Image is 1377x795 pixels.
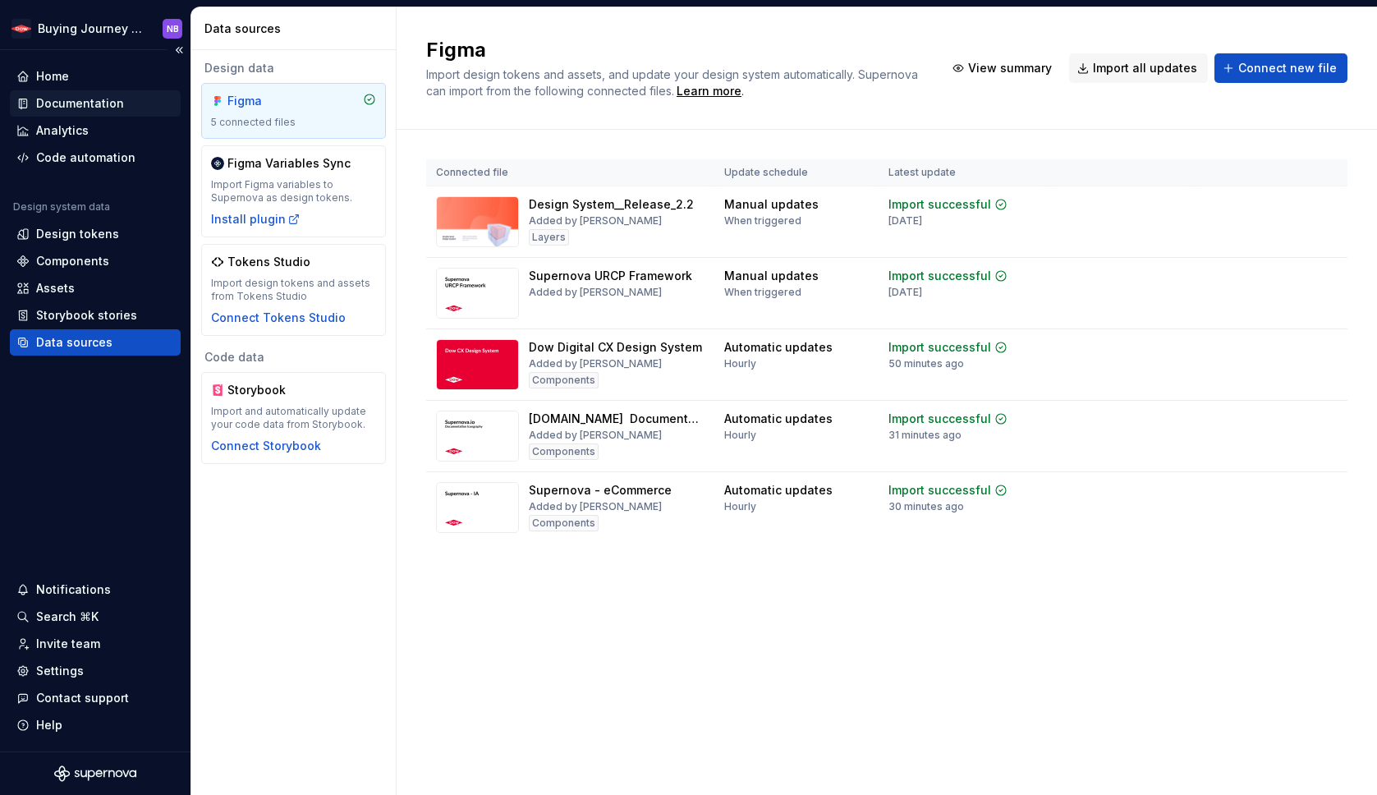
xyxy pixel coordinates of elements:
button: Connect Storybook [211,438,321,454]
div: Settings [36,663,84,679]
a: Assets [10,275,181,301]
a: Tokens StudioImport design tokens and assets from Tokens StudioConnect Tokens Studio [201,244,386,336]
button: Import all updates [1069,53,1208,83]
div: Import successful [888,339,991,356]
a: Settings [10,658,181,684]
div: Data sources [204,21,389,37]
div: Figma Variables Sync [227,155,351,172]
th: Connected file [426,159,714,186]
div: Automatic updates [724,339,833,356]
div: 31 minutes ago [888,429,962,442]
button: Connect Tokens Studio [211,310,346,326]
div: Contact support [36,690,129,706]
div: Figma [227,93,306,109]
span: View summary [968,60,1052,76]
a: Learn more [677,83,741,99]
div: Design system data [13,200,110,214]
div: [DATE] [888,214,922,227]
div: Hourly [724,500,756,513]
div: Hourly [724,357,756,370]
div: [DATE] [888,286,922,299]
div: Code automation [36,149,135,166]
button: Help [10,712,181,738]
div: Dow Digital CX Design System [529,339,702,356]
div: Import successful [888,411,991,427]
h2: Figma [426,37,925,63]
div: Components [529,372,599,388]
div: Analytics [36,122,89,139]
div: Import Figma variables to Supernova as design tokens. [211,178,376,204]
div: Supernova URCP Framework [529,268,692,284]
div: Invite team [36,636,100,652]
img: ebcb961f-3702-4f4f-81a3-20bbd08d1a2b.png [11,19,31,39]
div: Data sources [36,334,112,351]
div: Supernova - eCommerce [529,482,672,499]
div: Storybook [227,382,306,398]
a: Figma Variables SyncImport Figma variables to Supernova as design tokens.Install plugin [201,145,386,237]
div: Import and automatically update your code data from Storybook. [211,405,376,431]
div: Added by [PERSON_NAME] [529,500,662,513]
div: Import successful [888,482,991,499]
div: When triggered [724,286,801,299]
div: Import design tokens and assets from Tokens Studio [211,277,376,303]
span: Import design tokens and assets, and update your design system automatically. Supernova can impor... [426,67,921,98]
div: Hourly [724,429,756,442]
div: Components [529,515,599,531]
span: Connect new file [1238,60,1337,76]
button: Collapse sidebar [168,39,190,62]
button: Buying Journey BlueprintNB [3,11,187,46]
div: Manual updates [724,196,819,213]
div: Search ⌘K [36,609,99,625]
div: Tokens Studio [227,254,310,270]
div: When triggered [724,214,801,227]
span: Import all updates [1093,60,1197,76]
div: Design data [201,60,386,76]
a: StorybookImport and automatically update your code data from Storybook.Connect Storybook [201,372,386,464]
button: Contact support [10,685,181,711]
div: Manual updates [724,268,819,284]
div: 30 minutes ago [888,500,964,513]
div: Storybook stories [36,307,137,324]
div: Layers [529,229,569,246]
div: Components [36,253,109,269]
svg: Supernova Logo [54,765,136,782]
div: Added by [PERSON_NAME] [529,286,662,299]
a: Storybook stories [10,302,181,329]
button: Notifications [10,577,181,603]
div: NB [167,22,179,35]
div: [DOMAIN_NAME] Documentation Icongraphy [529,411,705,427]
div: Added by [PERSON_NAME] [529,357,662,370]
a: Invite team [10,631,181,657]
button: Search ⌘K [10,604,181,630]
div: Notifications [36,581,111,598]
a: Data sources [10,329,181,356]
div: Home [36,68,69,85]
a: Analytics [10,117,181,144]
div: Import successful [888,268,991,284]
a: Design tokens [10,221,181,247]
div: Automatic updates [724,482,833,499]
button: Install plugin [211,211,301,227]
button: View summary [944,53,1063,83]
span: . [674,85,744,98]
div: Import successful [888,196,991,213]
a: Home [10,63,181,90]
div: Assets [36,280,75,296]
div: Added by [PERSON_NAME] [529,429,662,442]
th: Update schedule [714,159,879,186]
div: Help [36,717,62,733]
a: Components [10,248,181,274]
button: Connect new file [1214,53,1347,83]
div: Buying Journey Blueprint [38,21,143,37]
div: 5 connected files [211,116,376,129]
div: Automatic updates [724,411,833,427]
div: Design tokens [36,226,119,242]
div: 50 minutes ago [888,357,964,370]
a: Code automation [10,145,181,171]
div: Documentation [36,95,124,112]
th: Latest update [879,159,1049,186]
